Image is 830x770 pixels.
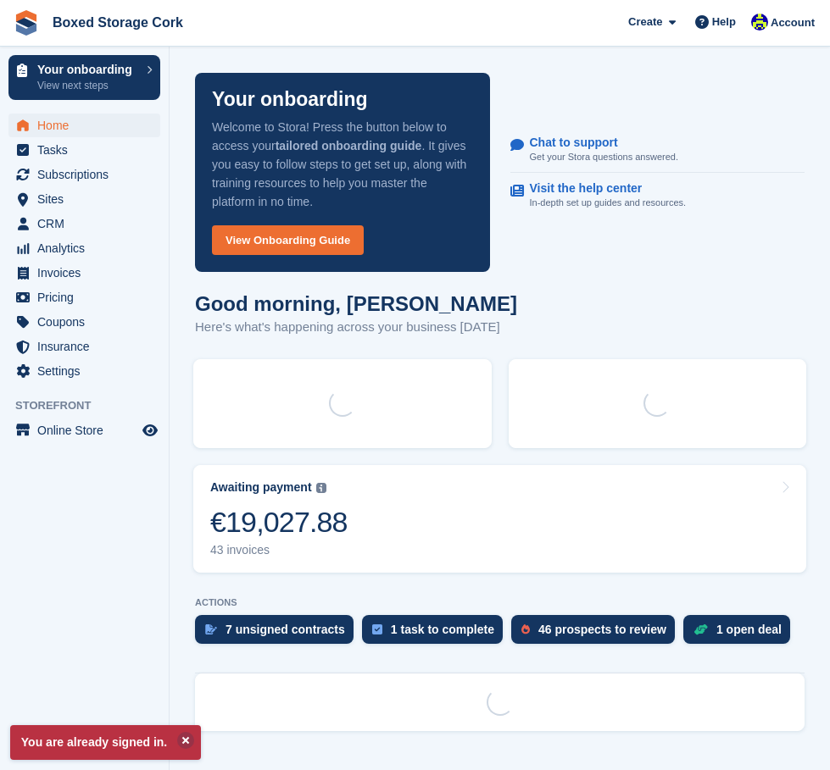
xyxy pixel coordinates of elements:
[15,397,169,414] span: Storefront
[716,623,782,636] div: 1 open deal
[210,480,312,495] div: Awaiting payment
[8,114,160,137] a: menu
[8,335,160,358] a: menu
[212,118,473,211] p: Welcome to Stora! Press the button below to access your . It gives you easy to follow steps to ge...
[530,136,665,150] p: Chat to support
[751,14,768,30] img: Vincent
[37,78,138,93] p: View next steps
[510,173,805,219] a: Visit the help center In-depth set up guides and resources.
[37,310,139,334] span: Coupons
[37,335,139,358] span: Insurance
[37,285,139,309] span: Pricing
[8,418,160,442] a: menu
[195,597,805,608] p: ACTIONS
[210,505,348,540] div: €19,027.88
[771,14,815,31] span: Account
[37,64,138,75] p: Your onboarding
[8,285,160,309] a: menu
[511,615,683,652] a: 46 prospects to review
[362,615,511,652] a: 1 task to complete
[712,14,736,30] span: Help
[37,236,139,260] span: Analytics
[510,127,805,174] a: Chat to support Get your Stora questions answered.
[195,318,517,337] p: Here's what's happening across your business [DATE]
[316,483,326,493] img: icon-info-grey-7440780725fd019a000dd9b08b2336e03edf1995a4989e88bcd33f0948082b44.svg
[8,55,160,100] a: Your onboarding View next steps
[14,10,39,36] img: stora-icon-8386f47178a22dfd0bd8f6a31ec36ba5ce8667c1dd55bd0f319d3a0aa187defe.svg
[8,310,160,334] a: menu
[37,138,139,162] span: Tasks
[37,212,139,235] span: CRM
[37,114,139,137] span: Home
[8,138,160,162] a: menu
[195,615,362,652] a: 7 unsigned contracts
[8,261,160,285] a: menu
[37,163,139,186] span: Subscriptions
[8,163,160,186] a: menu
[193,465,806,573] a: Awaiting payment €19,027.88 43 invoices
[212,225,364,255] a: View Onboarding Guide
[276,139,422,152] strong: tailored onboarding guide
[210,543,348,557] div: 43 invoices
[372,624,382,634] img: task-75834270c22a3079a89374b754ae025e5fb1db73e45f91037f5363f120a921f8.svg
[226,623,345,636] div: 7 unsigned contracts
[521,624,530,634] img: prospect-51fa495bee0391a8d652442698ab0144808aea92771e9ea1ae160a38d050c398.svg
[140,420,160,440] a: Preview store
[195,292,517,315] h1: Good morning, [PERSON_NAME]
[8,359,160,383] a: menu
[37,359,139,383] span: Settings
[8,212,160,235] a: menu
[10,725,201,760] p: You are already signed in.
[530,181,673,196] p: Visit the help center
[212,90,368,109] p: Your onboarding
[37,261,139,285] span: Invoices
[683,615,799,652] a: 1 open deal
[8,236,160,260] a: menu
[628,14,662,30] span: Create
[8,187,160,211] a: menu
[538,623,666,636] div: 46 prospects to review
[530,150,678,164] p: Get your Stora questions answered.
[530,196,687,210] p: In-depth set up guides and resources.
[391,623,494,636] div: 1 task to complete
[37,418,139,442] span: Online Store
[205,624,217,634] img: contract_signature_icon-13c848040528278c33f63329250d36e43548de30e8caae1d1a13099fd9432cc5.svg
[37,187,139,211] span: Sites
[46,8,190,36] a: Boxed Storage Cork
[694,623,708,635] img: deal-1b604bf984904fb50ccaf53a9ad4b4a5d6e5aea283cecdc64d6e3604feb123c2.svg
